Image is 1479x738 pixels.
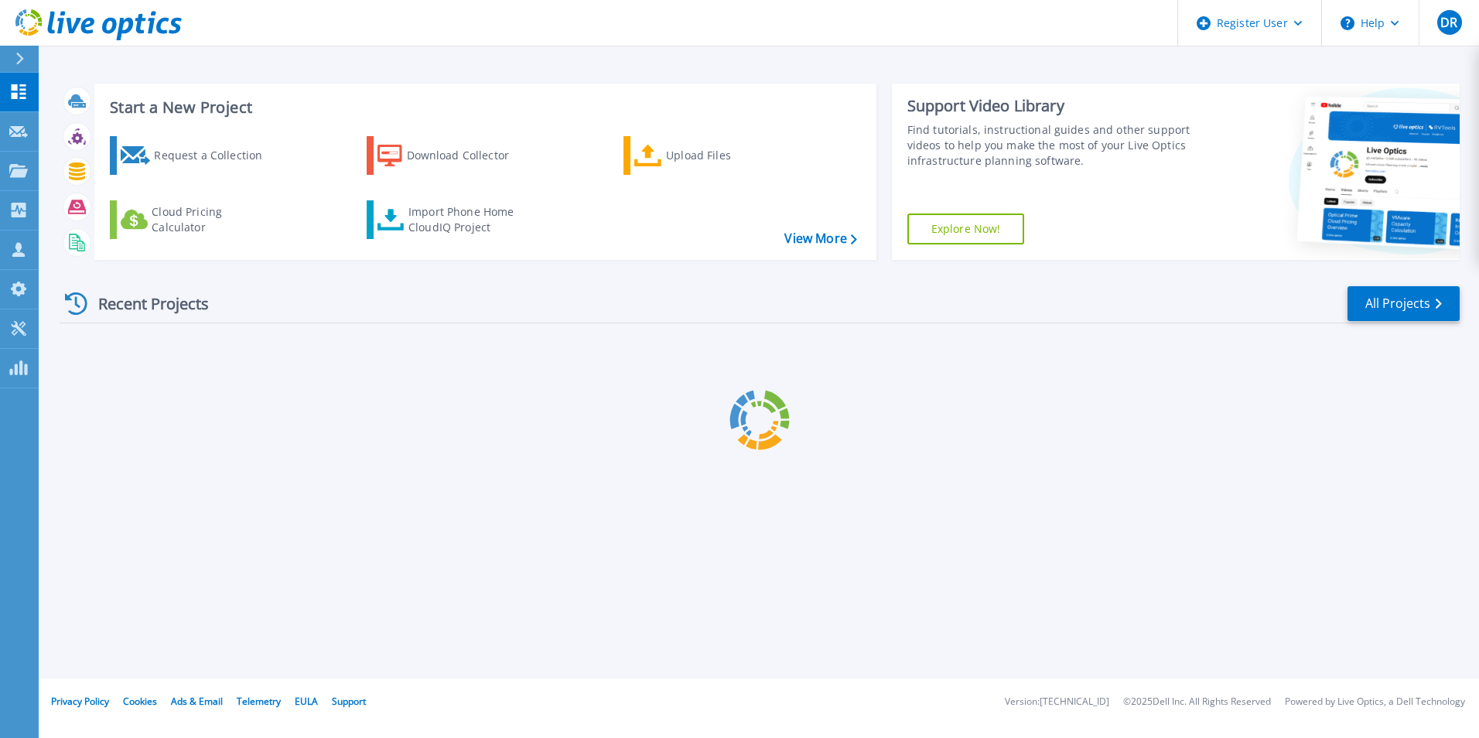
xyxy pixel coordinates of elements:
a: All Projects [1347,286,1460,321]
li: Powered by Live Optics, a Dell Technology [1285,697,1465,707]
li: Version: [TECHNICAL_ID] [1005,697,1109,707]
a: Request a Collection [110,136,282,175]
div: Recent Projects [60,285,230,323]
a: Cookies [123,695,157,708]
a: Upload Files [623,136,796,175]
a: View More [784,231,856,246]
div: Request a Collection [154,140,278,171]
div: Upload Files [666,140,790,171]
h3: Start a New Project [110,99,856,116]
div: Support Video Library [907,96,1197,116]
div: Import Phone Home CloudIQ Project [408,204,529,235]
li: © 2025 Dell Inc. All Rights Reserved [1123,697,1271,707]
div: Find tutorials, instructional guides and other support videos to help you make the most of your L... [907,122,1197,169]
div: Cloud Pricing Calculator [152,204,275,235]
a: Telemetry [237,695,281,708]
a: EULA [295,695,318,708]
a: Ads & Email [171,695,223,708]
a: Support [332,695,366,708]
span: DR [1440,16,1457,29]
a: Cloud Pricing Calculator [110,200,282,239]
a: Privacy Policy [51,695,109,708]
a: Download Collector [367,136,539,175]
div: Download Collector [407,140,531,171]
a: Explore Now! [907,214,1025,244]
